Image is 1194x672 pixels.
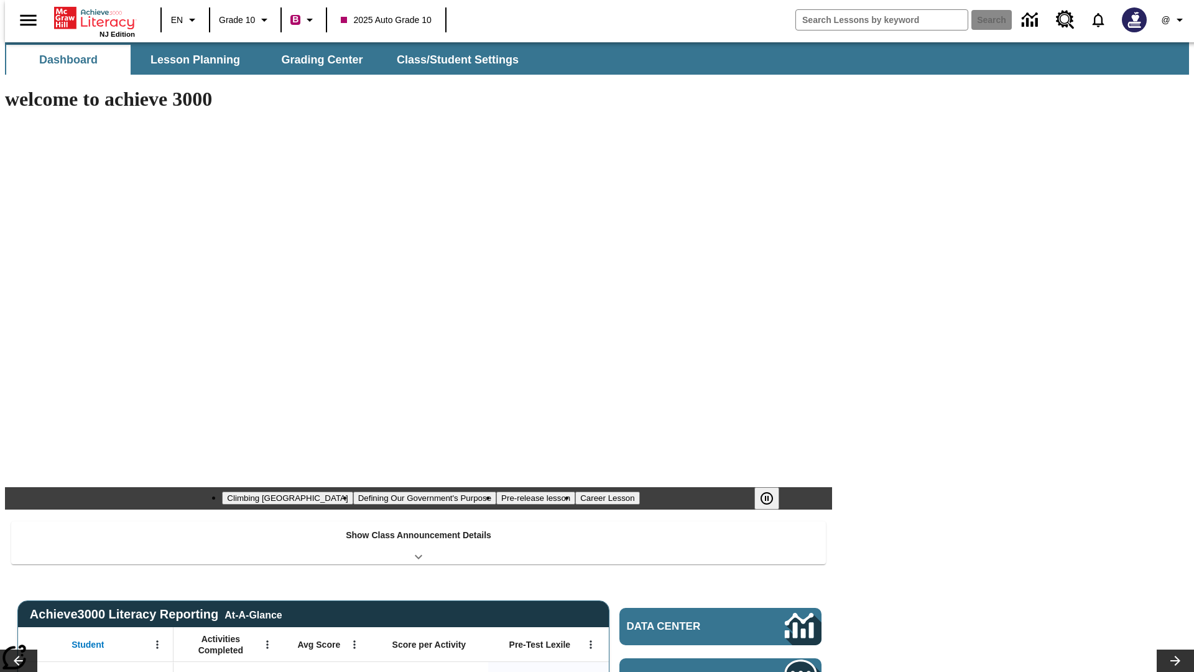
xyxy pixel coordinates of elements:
div: Show Class Announcement Details [11,521,826,564]
button: Pause [754,487,779,510]
input: search field [796,10,968,30]
button: Open Menu [345,635,364,654]
button: Open side menu [10,2,47,39]
span: Dashboard [39,53,98,67]
div: SubNavbar [5,45,530,75]
span: @ [1161,14,1170,27]
span: Score per Activity [392,639,466,650]
button: Slide 2 Defining Our Government's Purpose [353,492,496,505]
span: Lesson Planning [150,53,240,67]
span: Student [72,639,104,650]
h1: welcome to achieve 3000 [5,88,832,111]
button: Boost Class color is violet red. Change class color [285,9,322,31]
a: Data Center [1014,3,1048,37]
button: Language: EN, Select a language [165,9,205,31]
span: Activities Completed [180,633,262,656]
span: Data Center [627,620,743,633]
span: B [292,12,298,27]
p: Show Class Announcement Details [346,529,491,542]
span: EN [171,14,183,27]
button: Open Menu [258,635,277,654]
button: Slide 4 Career Lesson [575,492,639,505]
button: Open Menu [581,635,600,654]
a: Notifications [1082,4,1114,36]
span: Pre-Test Lexile [509,639,571,650]
span: 2025 Auto Grade 10 [341,14,431,27]
span: Avg Score [297,639,340,650]
button: Class/Student Settings [387,45,529,75]
button: Open Menu [148,635,167,654]
div: SubNavbar [5,42,1189,75]
button: Grade: Grade 10, Select a grade [214,9,277,31]
span: NJ Edition [99,30,135,38]
div: Home [54,4,135,38]
span: Achieve3000 Literacy Reporting [30,607,282,622]
span: Class/Student Settings [397,53,519,67]
a: Home [54,6,135,30]
button: Lesson Planning [133,45,257,75]
img: Avatar [1122,7,1147,32]
div: Pause [754,487,792,510]
div: At-A-Glance [224,607,282,621]
button: Profile/Settings [1154,9,1194,31]
button: Slide 3 Pre-release lesson [496,492,575,505]
span: Grade 10 [219,14,255,27]
button: Grading Center [260,45,384,75]
span: Grading Center [281,53,363,67]
button: Slide 1 Climbing Mount Tai [222,492,353,505]
button: Lesson carousel, Next [1157,650,1194,672]
a: Resource Center, Will open in new tab [1048,3,1082,37]
a: Data Center [619,608,821,645]
button: Dashboard [6,45,131,75]
button: Select a new avatar [1114,4,1154,36]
